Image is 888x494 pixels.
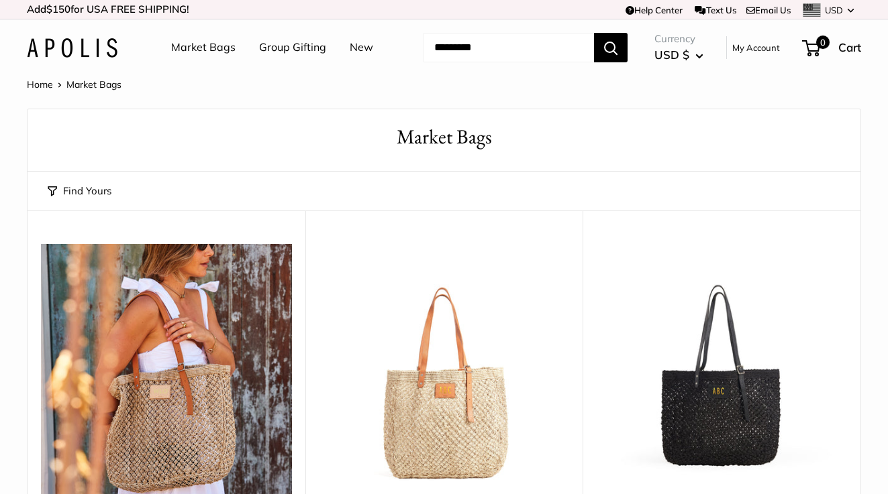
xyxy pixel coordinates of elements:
span: 0 [816,36,830,49]
button: USD $ [654,44,703,66]
a: New [350,38,373,58]
button: Search [594,33,628,62]
a: Help Center [626,5,683,15]
span: $150 [46,3,70,15]
a: Text Us [695,5,736,15]
button: Find Yours [48,182,111,200]
a: Group Gifting [259,38,326,58]
span: USD $ [654,48,689,62]
a: Home [27,78,53,90]
span: Cart [838,40,861,54]
img: Apolis [27,38,117,58]
a: Email Us [746,5,791,15]
span: Currency [654,29,703,48]
h1: Market Bags [48,123,840,151]
span: Market Bags [66,78,121,90]
span: USD [825,5,843,15]
a: Market Bags [171,38,236,58]
input: Search... [424,33,594,62]
a: My Account [732,40,780,56]
a: 0 Cart [803,37,861,58]
nav: Breadcrumb [27,76,121,93]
